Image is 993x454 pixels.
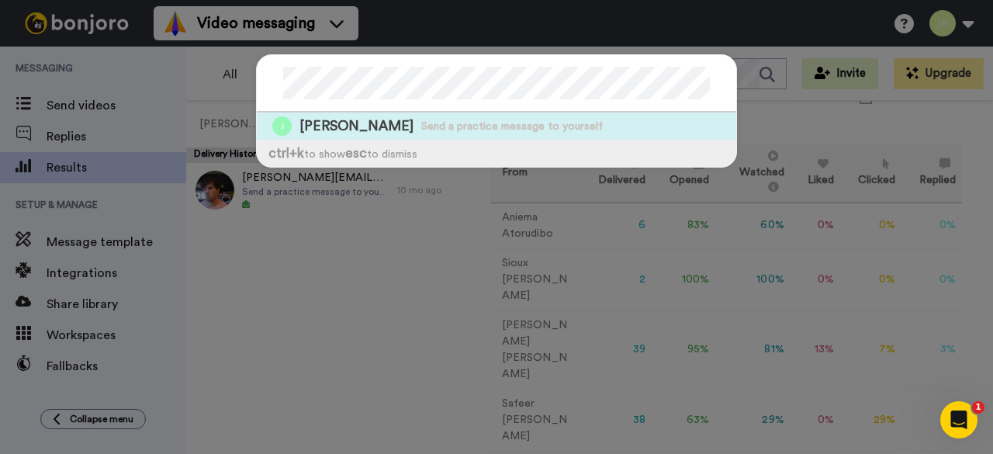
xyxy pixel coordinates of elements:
a: Image of James Robertson[PERSON_NAME]Send a practice message to yourself [257,113,736,140]
span: esc [345,147,367,160]
iframe: Intercom live chat [940,401,977,438]
span: ctrl +k [268,147,304,160]
span: Send a practice message to yourself [421,119,603,134]
div: to show to dismiss [257,140,736,167]
img: Image of James Robertson [272,116,292,136]
span: 1 [972,401,984,414]
span: [PERSON_NAME] [299,116,413,136]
